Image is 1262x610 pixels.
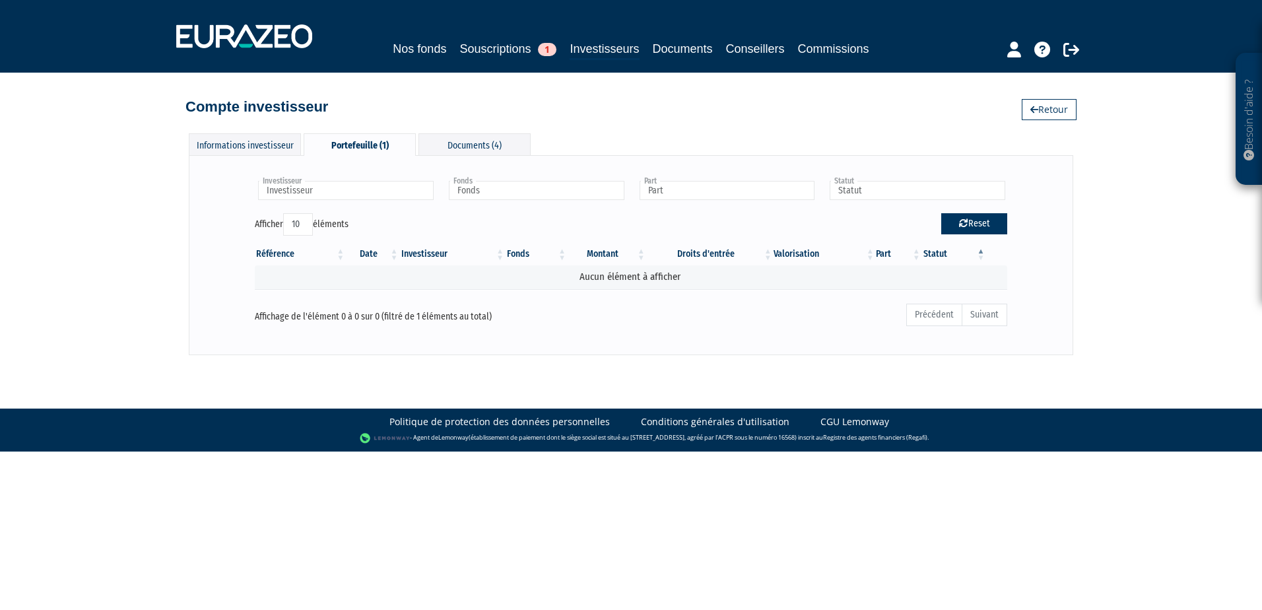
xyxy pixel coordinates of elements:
img: logo-lemonway.png [360,432,411,445]
a: Politique de protection des données personnelles [389,415,610,428]
th: Part: activer pour trier la colonne par ordre croissant [876,243,922,265]
th: Date: activer pour trier la colonne par ordre croissant [346,243,399,265]
a: Conditions générales d'utilisation [641,415,789,428]
img: 1732889491-logotype_eurazeo_blanc_rvb.png [176,24,312,48]
th: Fonds: activer pour trier la colonne par ordre croissant [506,243,568,265]
th: Droits d'entrée: activer pour trier la colonne par ordre croissant [647,243,774,265]
a: Retour [1022,99,1077,120]
th: Montant: activer pour trier la colonne par ordre croissant [568,243,647,265]
a: Investisseurs [570,40,639,60]
div: Informations investisseur [189,133,301,155]
div: Documents (4) [418,133,531,155]
div: - Agent de (établissement de paiement dont le siège social est situé au [STREET_ADDRESS], agréé p... [13,432,1249,445]
label: Afficher éléments [255,213,349,236]
a: Commissions [798,40,869,58]
a: Conseillers [726,40,785,58]
div: Affichage de l'élément 0 à 0 sur 0 (filtré de 1 éléments au total) [255,302,557,323]
th: Référence : activer pour trier la colonne par ordre croissant [255,243,346,265]
a: Registre des agents financiers (Regafi) [823,433,927,442]
select: Afficheréléments [283,213,313,236]
h4: Compte investisseur [185,99,328,115]
a: CGU Lemonway [820,415,889,428]
button: Reset [941,213,1007,234]
th: Investisseur: activer pour trier la colonne par ordre croissant [400,243,506,265]
a: Lemonway [438,433,469,442]
span: 1 [538,43,556,56]
a: Souscriptions1 [459,40,556,58]
th: Valorisation: activer pour trier la colonne par ordre croissant [774,243,876,265]
a: Nos fonds [393,40,446,58]
div: Portefeuille (1) [304,133,416,156]
td: Aucun élément à afficher [255,265,1007,288]
th: Statut : activer pour trier la colonne par ordre d&eacute;croissant [922,243,987,265]
p: Besoin d'aide ? [1242,60,1257,179]
a: Documents [653,40,713,58]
